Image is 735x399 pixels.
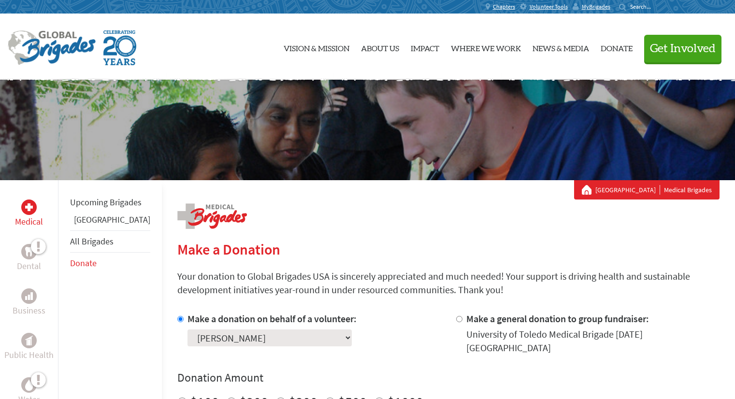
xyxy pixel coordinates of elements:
[70,197,142,208] a: Upcoming Brigades
[25,203,33,211] img: Medical
[13,288,45,317] a: BusinessBusiness
[25,247,33,256] img: Dental
[630,3,658,10] input: Search...
[530,3,568,11] span: Volunteer Tools
[21,288,37,304] div: Business
[25,379,33,390] img: Water
[70,230,150,253] li: All Brigades
[187,313,357,325] label: Make a donation on behalf of a volunteer:
[8,30,96,65] img: Global Brigades Logo
[21,333,37,348] div: Public Health
[466,313,649,325] label: Make a general donation to group fundraiser:
[4,333,54,362] a: Public HealthPublic Health
[74,214,150,225] a: [GEOGRAPHIC_DATA]
[25,336,33,345] img: Public Health
[466,328,720,355] div: University of Toledo Medical Brigade [DATE] [GEOGRAPHIC_DATA]
[582,185,712,195] div: Medical Brigades
[70,236,114,247] a: All Brigades
[601,22,633,72] a: Donate
[493,3,515,11] span: Chapters
[70,192,150,213] li: Upcoming Brigades
[21,377,37,393] div: Water
[644,35,721,62] button: Get Involved
[15,199,43,228] a: MedicalMedical
[595,185,660,195] a: [GEOGRAPHIC_DATA]
[582,3,610,11] span: MyBrigades
[361,22,399,72] a: About Us
[177,270,720,297] p: Your donation to Global Brigades USA is sincerely appreciated and much needed! Your support is dr...
[15,215,43,228] p: Medical
[533,22,589,72] a: News & Media
[70,257,97,269] a: Donate
[177,241,720,258] h2: Make a Donation
[4,348,54,362] p: Public Health
[451,22,521,72] a: Where We Work
[177,203,247,229] img: logo-medical.png
[25,292,33,300] img: Business
[411,22,439,72] a: Impact
[17,259,41,273] p: Dental
[70,253,150,274] li: Donate
[284,22,349,72] a: Vision & Mission
[650,43,716,55] span: Get Involved
[21,244,37,259] div: Dental
[13,304,45,317] p: Business
[103,30,136,65] img: Global Brigades Celebrating 20 Years
[177,370,720,385] h4: Donation Amount
[21,199,37,215] div: Medical
[70,213,150,230] li: Guatemala
[17,244,41,273] a: DentalDental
